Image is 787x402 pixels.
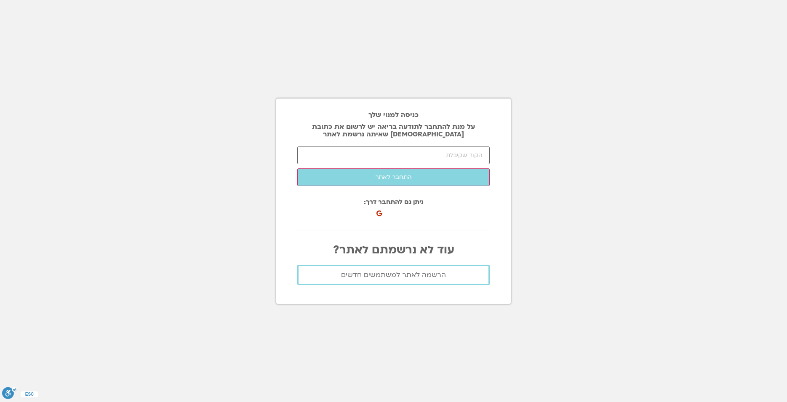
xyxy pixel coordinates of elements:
a: הרשמה לאתר למשתמשים חדשים [297,265,490,285]
p: על מנת להתחבר לתודעה בריאה יש לרשום את כתובת [DEMOGRAPHIC_DATA] שאיתה נרשמת לאתר [297,123,490,138]
input: הקוד שקיבלת [297,146,490,164]
span: הרשמה לאתר למשתמשים חדשים [341,271,446,279]
p: עוד לא נרשמתם לאתר? [297,244,490,256]
h2: כניסה למנוי שלך [297,111,490,119]
button: התחבר לאתר [297,168,490,186]
div: כניסה באמצעות חשבון Google. פתיחה בכרטיסייה חדשה [374,201,467,220]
